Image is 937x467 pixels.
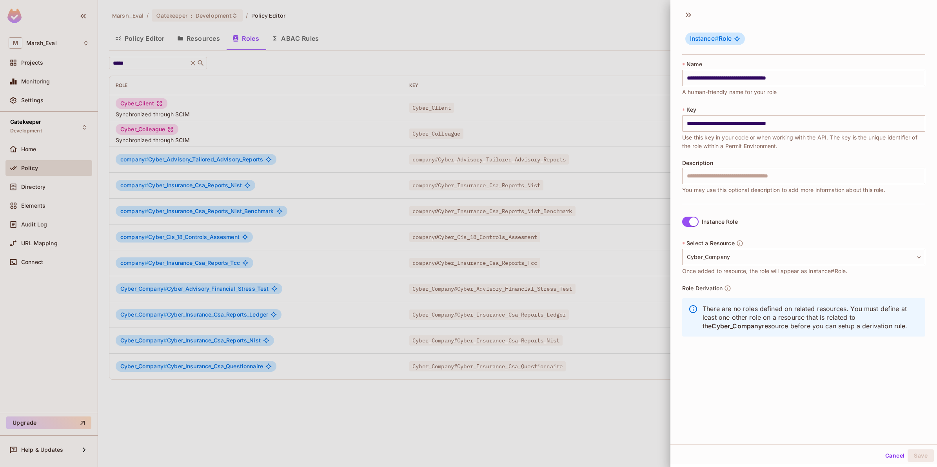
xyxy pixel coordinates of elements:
[702,219,738,225] div: Instance Role
[686,240,735,246] span: Select a Resource
[690,35,732,43] span: Role
[715,35,719,42] span: #
[682,133,925,150] span: Use this key in your code or when working with the API. The key is the unique identifier of the r...
[682,160,713,166] span: Description
[712,322,762,330] span: Cyber_Company
[686,107,696,113] span: Key
[690,35,719,42] span: Instance
[682,267,847,275] span: Once added to resource, the role will appear as Instance#Role.
[908,449,934,462] button: Save
[682,285,723,291] span: Role Derivation
[703,304,919,330] p: There are no roles defined on related resources. You must define at least one other role on a res...
[682,249,925,265] div: Cyber_Company
[686,61,702,67] span: Name
[682,186,885,194] span: You may use this optional description to add more information about this role.
[882,449,908,462] button: Cancel
[682,88,777,96] span: A human-friendly name for your role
